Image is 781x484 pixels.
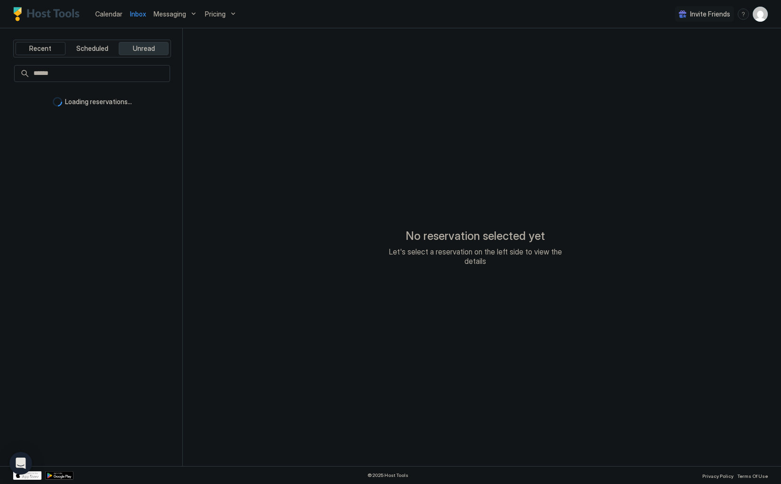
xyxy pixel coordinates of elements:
a: Calendar [95,9,122,19]
a: Host Tools Logo [13,7,84,21]
button: Scheduled [67,42,117,55]
span: No reservation selected yet [406,229,545,243]
a: Inbox [130,9,146,19]
div: menu [738,8,749,20]
a: Google Play Store [45,471,73,480]
button: Unread [119,42,169,55]
span: Invite Friends [690,10,730,18]
a: Privacy Policy [702,470,733,480]
a: Terms Of Use [737,470,768,480]
span: Scheduled [76,44,108,53]
span: © 2025 Host Tools [367,472,408,478]
div: Open Intercom Messenger [9,452,32,475]
span: Calendar [95,10,122,18]
div: tab-group [13,40,171,57]
span: Pricing [205,10,226,18]
a: App Store [13,471,41,480]
div: loading [53,97,62,107]
input: Input Field [30,66,170,82]
span: Loading reservations... [65,98,132,106]
span: Privacy Policy [702,473,733,479]
div: User profile [753,7,768,22]
span: Inbox [130,10,146,18]
span: Terms Of Use [737,473,768,479]
span: Let's select a reservation on the left side to view the details [381,247,569,266]
button: Recent [16,42,65,55]
span: Recent [29,44,51,53]
span: Messaging [154,10,186,18]
span: Unread [133,44,155,53]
